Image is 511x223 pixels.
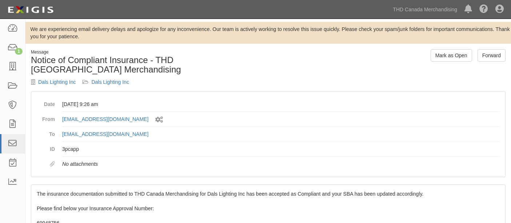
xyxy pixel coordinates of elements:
[62,131,148,137] a: [EMAIL_ADDRESS][DOMAIN_NAME]
[431,49,472,62] a: Mark as Open
[31,49,263,55] div: Message
[25,26,511,40] div: We are experiencing email delivery delays and apologize for any inconvenience. Our team is active...
[37,112,55,123] dt: From
[62,161,98,167] em: No attachments
[37,142,55,153] dt: ID
[31,55,263,75] h1: Notice of Compliant Insurance - THD [GEOGRAPHIC_DATA] Merchandising
[38,79,76,85] a: Dals Lighting Inc
[5,3,56,16] img: logo-5460c22ac91f19d4615b14bd174203de0afe785f0fc80cf4dbbc73dc1793850b.png
[62,116,148,122] a: [EMAIL_ADDRESS][DOMAIN_NAME]
[478,49,506,62] a: Forward
[62,97,500,112] dd: [DATE] 9:26 am
[479,5,488,14] i: Help Center - Complianz
[15,48,23,55] div: 1
[91,79,129,85] a: Dals Lighting Inc
[50,162,55,167] i: Attachments
[37,127,55,138] dt: To
[62,142,500,157] dd: 3pcapp
[389,2,461,17] a: THD Canada Merchandising
[37,97,55,108] dt: Date
[155,117,163,123] i: Sent by system workflow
